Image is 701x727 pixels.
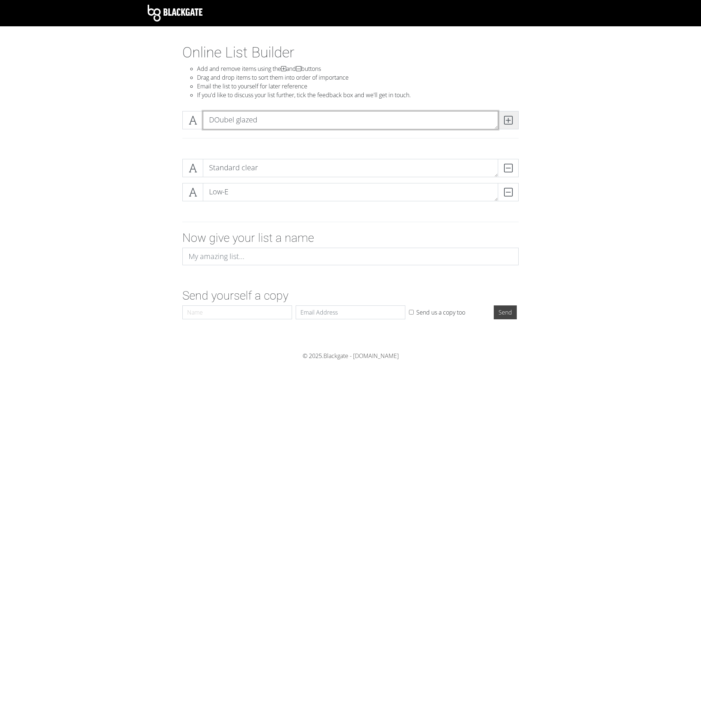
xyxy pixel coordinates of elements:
li: Email the list to yourself for later reference [197,82,519,91]
h2: Now give your list a name [182,231,519,245]
li: Add and remove items using the and buttons [197,64,519,73]
div: © 2025. [148,351,553,360]
img: Blackgate [148,5,202,22]
input: My amazing list... [182,248,519,265]
li: Drag and drop items to sort them into order of importance [197,73,519,82]
li: If you'd like to discuss your list further, tick the feedback box and we'll get in touch. [197,91,519,99]
h1: Online List Builder [182,44,519,61]
input: Name [182,305,292,319]
input: Email Address [296,305,405,319]
input: Send [494,305,517,319]
label: Send us a copy too [416,308,465,317]
a: Blackgate - [DOMAIN_NAME] [323,352,399,360]
h2: Send yourself a copy [182,289,519,302]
